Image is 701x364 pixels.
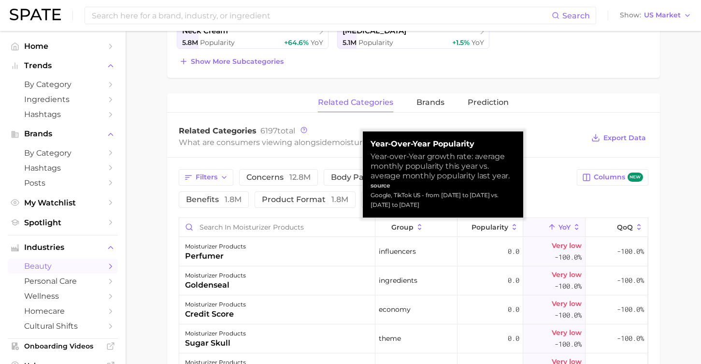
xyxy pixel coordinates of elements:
button: Industries [8,240,118,255]
span: personal care [24,277,101,286]
span: +64.6% [284,38,309,47]
span: wellness [24,291,101,301]
input: Search here for a brand, industry, or ingredient [91,7,552,24]
div: What are consumers viewing alongside ? [179,136,585,149]
a: Spotlight [8,215,118,230]
span: -100.0% [555,280,582,292]
span: -100.0% [617,275,644,286]
span: beauty [24,262,101,271]
div: moisturizer products [185,270,246,281]
span: Ingredients [24,95,101,104]
span: influencers [379,246,416,257]
span: moisturizer products [332,138,413,147]
a: [MEDICAL_DATA]5.1m Popularity+1.5% YoY [337,25,489,49]
div: perfumer [185,250,246,262]
span: +1.5% [452,38,470,47]
button: group [375,218,458,237]
span: Columns [594,173,643,182]
a: personal care [8,274,118,289]
span: Hashtags [24,110,101,119]
span: 0.0 [508,275,519,286]
div: goldenseal [185,279,246,291]
span: Search [562,11,590,20]
span: US Market [644,13,681,18]
strong: source [371,182,390,189]
a: homecare [8,304,118,319]
a: cultural shifts [8,319,118,334]
span: by Category [24,148,101,158]
div: sugar skull [185,337,246,349]
span: Spotlight [24,218,101,227]
button: Export Data [589,131,648,145]
div: Google, TikTok US - from [DATE] to [DATE] vs. [DATE] to [DATE] [371,190,515,210]
button: QoQ [586,218,647,237]
span: new [628,173,643,182]
a: neck cream5.8m Popularity+64.6% YoY [177,25,329,49]
span: theme [379,333,401,344]
span: -100.0% [617,333,644,344]
a: Posts [8,175,118,190]
div: moisturizer products [185,328,246,339]
div: moisturizer products [185,299,246,310]
button: moisturizer productsperfumerinfluencers0.0Very low-100.0%-100.0% [179,237,648,266]
span: Show [620,13,641,18]
span: My Watchlist [24,198,101,207]
span: QoQ [617,223,633,231]
a: My Watchlist [8,195,118,210]
span: 1.8m [331,195,348,204]
span: -100.0% [617,304,644,315]
span: Very low [552,298,582,309]
div: moisturizer products [185,241,246,252]
button: ShowUS Market [617,9,694,22]
span: YoY [311,38,323,47]
span: total [260,126,295,135]
span: concerns [246,174,311,181]
button: Show more subcategories [177,55,286,68]
strong: Year-over-Year Popularity [371,139,515,149]
span: Very low [552,269,582,280]
button: moisturizer productsgoldensealingredients0.0Very low-100.0%-100.0% [179,266,648,295]
div: Year-over-Year growth rate: average monthly popularity this year vs. average monthly popularity l... [371,152,515,181]
a: wellness [8,289,118,304]
span: -100.0% [555,309,582,321]
span: Onboarding Videos [24,342,101,350]
a: Hashtags [8,107,118,122]
button: Filters [179,169,233,186]
span: -100.0% [555,251,582,263]
span: 1.8m [225,195,242,204]
button: Popularity [458,218,523,237]
span: 0.0 [508,304,519,315]
span: group [391,223,414,231]
span: benefits [186,196,242,204]
span: Industries [24,243,101,252]
button: YoY [523,218,586,237]
span: Home [24,42,101,51]
span: -100.0% [555,338,582,350]
a: Home [8,39,118,54]
span: Prediction [468,98,509,107]
span: 0.0 [508,333,519,344]
span: ingredients [379,275,417,286]
a: by Category [8,77,118,92]
span: cultural shifts [24,321,101,331]
button: Columnsnew [577,169,648,186]
span: Posts [24,178,101,188]
span: Popularity [472,223,508,231]
span: by Category [24,80,101,89]
a: Hashtags [8,160,118,175]
input: Search in moisturizer products [179,218,375,236]
span: Popularity [200,38,235,47]
span: Popularity [358,38,393,47]
span: -100.0% [617,246,644,257]
a: beauty [8,259,118,274]
button: moisturizer productscredit scoreeconomy0.0Very low-100.0%-100.0% [179,295,648,324]
span: 0.0 [508,246,519,257]
span: brands [416,98,444,107]
span: 5.8m [182,38,198,47]
span: Hashtags [24,163,101,173]
button: moisturizer productssugar skulltheme0.0Very low-100.0%-100.0% [179,324,648,353]
span: economy [379,304,411,315]
span: homecare [24,306,101,316]
span: Brands [24,130,101,138]
span: Related Categories [179,126,257,135]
